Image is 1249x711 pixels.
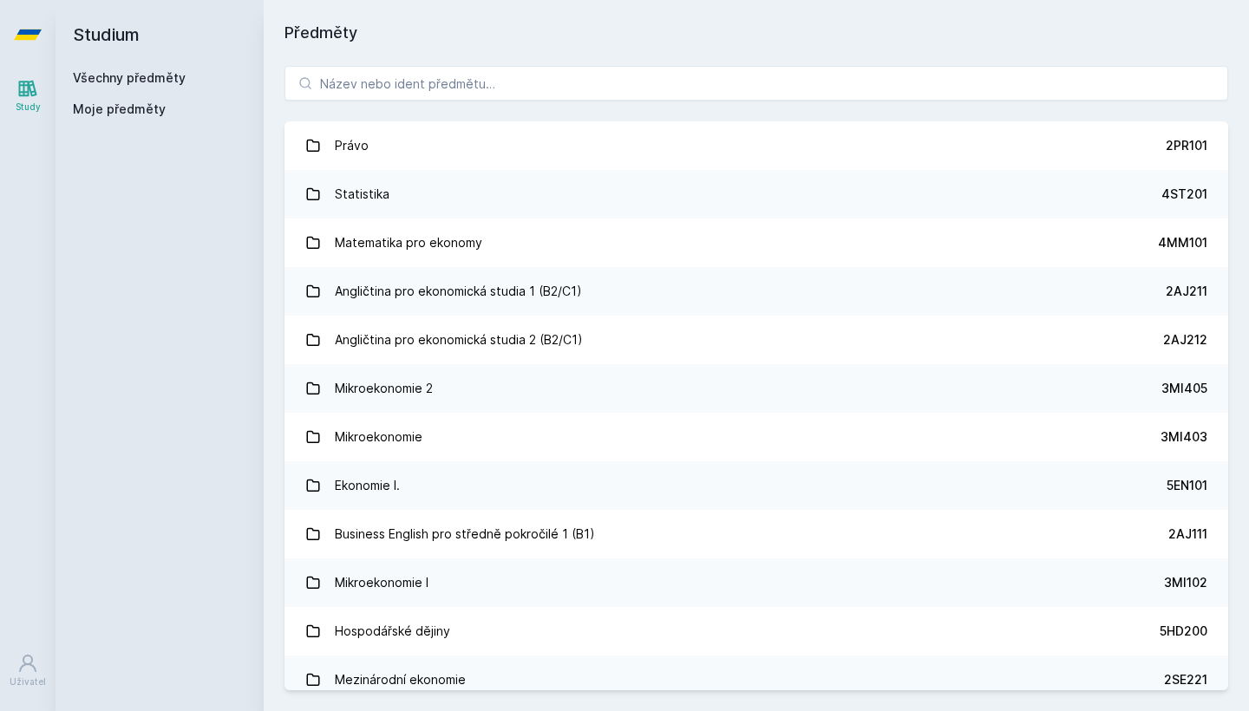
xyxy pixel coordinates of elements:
a: Business English pro středně pokročilé 1 (B1) 2AJ111 [284,510,1228,558]
a: Statistika 4ST201 [284,170,1228,219]
div: 4MM101 [1158,234,1207,251]
div: 3MI405 [1161,380,1207,397]
div: 4ST201 [1161,186,1207,203]
div: 2SE221 [1164,671,1207,688]
a: Matematika pro ekonomy 4MM101 [284,219,1228,267]
div: Mikroekonomie I [335,565,428,600]
div: Mikroekonomie [335,420,422,454]
div: 2AJ211 [1166,283,1207,300]
div: Hospodářské dějiny [335,614,450,649]
div: 2AJ111 [1168,525,1207,543]
div: Právo [335,128,369,163]
div: 3MI403 [1161,428,1207,446]
a: Mikroekonomie 2 3MI405 [284,364,1228,413]
a: Hospodářské dějiny 5HD200 [284,607,1228,656]
div: Ekonomie I. [335,468,400,503]
h1: Předměty [284,21,1228,45]
a: Mikroekonomie I 3MI102 [284,558,1228,607]
a: Angličtina pro ekonomická studia 2 (B2/C1) 2AJ212 [284,316,1228,364]
div: Mikroekonomie 2 [335,371,433,406]
a: Všechny předměty [73,70,186,85]
div: Business English pro středně pokročilé 1 (B1) [335,517,595,551]
a: Angličtina pro ekonomická studia 1 (B2/C1) 2AJ211 [284,267,1228,316]
div: 5HD200 [1160,623,1207,640]
div: Matematika pro ekonomy [335,225,482,260]
div: 2PR101 [1166,137,1207,154]
div: Mezinárodní ekonomie [335,662,466,697]
a: Uživatel [3,644,52,697]
a: Právo 2PR101 [284,121,1228,170]
div: Uživatel [10,675,46,688]
span: Moje předměty [73,101,166,118]
div: Statistika [335,177,389,212]
a: Ekonomie I. 5EN101 [284,461,1228,510]
a: Study [3,69,52,122]
a: Mezinárodní ekonomie 2SE221 [284,656,1228,704]
div: Study [16,101,41,114]
div: 3MI102 [1164,574,1207,591]
input: Název nebo ident předmětu… [284,66,1228,101]
div: Angličtina pro ekonomická studia 2 (B2/C1) [335,323,583,357]
div: Angličtina pro ekonomická studia 1 (B2/C1) [335,274,582,309]
a: Mikroekonomie 3MI403 [284,413,1228,461]
div: 5EN101 [1167,477,1207,494]
div: 2AJ212 [1163,331,1207,349]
